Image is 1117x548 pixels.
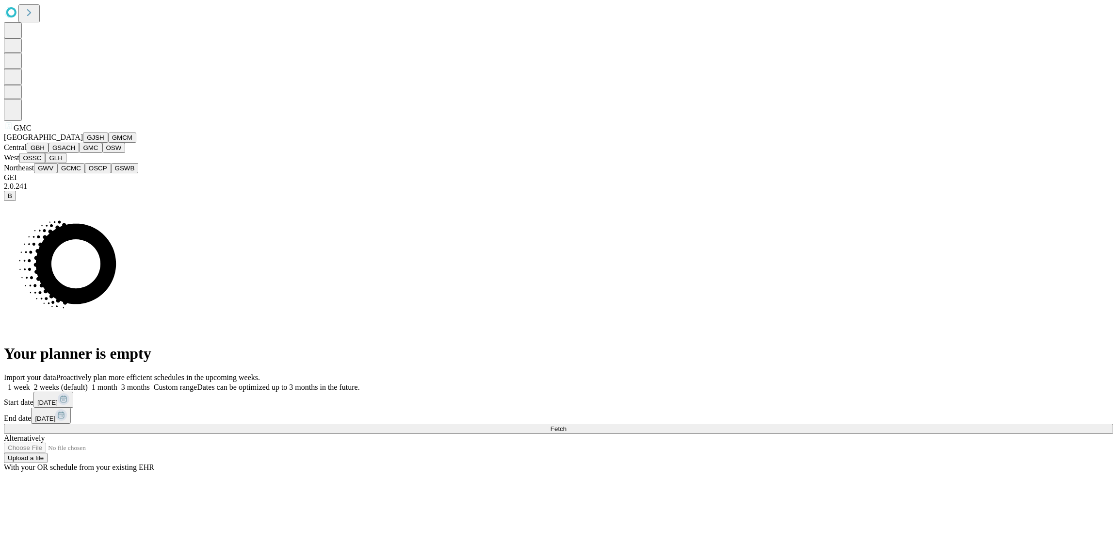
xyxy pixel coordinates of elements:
span: [DATE] [35,415,55,422]
span: Central [4,143,27,151]
span: Custom range [154,383,197,391]
span: Northeast [4,164,34,172]
button: GSWB [111,163,139,173]
span: With your OR schedule from your existing EHR [4,463,154,471]
span: Import your data [4,373,56,382]
button: GMC [79,143,102,153]
span: Alternatively [4,434,45,442]
button: [DATE] [31,408,71,424]
button: OSCP [85,163,111,173]
span: Fetch [550,425,567,432]
button: GBH [27,143,49,153]
div: GEI [4,173,1113,182]
span: Proactively plan more efficient schedules in the upcoming weeks. [56,373,260,382]
h1: Your planner is empty [4,345,1113,363]
button: GWV [34,163,57,173]
span: 2 weeks (default) [34,383,88,391]
button: OSW [102,143,126,153]
div: End date [4,408,1113,424]
span: 3 months [121,383,150,391]
button: Fetch [4,424,1113,434]
span: [DATE] [37,399,58,406]
button: GSACH [49,143,79,153]
button: [DATE] [33,392,73,408]
span: B [8,192,12,199]
div: Start date [4,392,1113,408]
div: 2.0.241 [4,182,1113,191]
button: GMCM [108,133,136,143]
button: B [4,191,16,201]
span: 1 month [92,383,117,391]
button: Upload a file [4,453,48,463]
button: GLH [45,153,66,163]
span: West [4,153,19,162]
button: GJSH [83,133,108,143]
button: GCMC [57,163,85,173]
span: Dates can be optimized up to 3 months in the future. [197,383,359,391]
button: OSSC [19,153,46,163]
span: 1 week [8,383,30,391]
span: GMC [14,124,31,132]
span: [GEOGRAPHIC_DATA] [4,133,83,141]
